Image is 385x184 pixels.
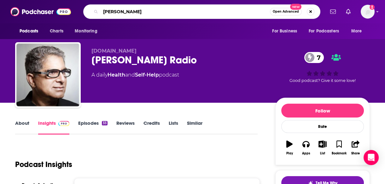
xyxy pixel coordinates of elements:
button: Bookmark [331,136,347,159]
span: Charts [50,27,63,36]
span: For Business [272,27,297,36]
span: More [351,27,362,36]
a: Show notifications dropdown [343,6,353,17]
div: Search podcasts, credits, & more... [83,4,320,19]
a: Credits [143,120,160,135]
button: open menu [305,25,348,37]
span: Monitoring [75,27,97,36]
div: 33 [102,121,108,125]
span: Podcasts [20,27,38,36]
a: Charts [46,25,67,37]
img: Deepak Chopra Radio [16,43,79,106]
button: Show profile menu [361,5,375,19]
img: User Profile [361,5,375,19]
button: Apps [298,136,314,159]
a: InsightsPodchaser Pro [38,120,69,135]
h1: Podcast Insights [15,160,72,169]
span: New [290,4,301,10]
span: Open Advanced [273,10,299,13]
a: 7 [304,52,324,63]
div: Bookmark [332,152,347,155]
a: Episodes33 [78,120,108,135]
div: Share [351,152,360,155]
button: Follow [281,104,364,118]
div: Open Intercom Messenger [364,150,379,165]
span: Logged in as megcassidy [361,5,375,19]
div: Apps [302,152,310,155]
span: [DOMAIN_NAME] [91,48,137,54]
button: open menu [347,25,370,37]
span: and [125,72,135,78]
span: Good podcast? Give it some love! [289,78,356,83]
button: List [314,136,331,159]
div: List [320,152,325,155]
button: Open AdvancedNew [270,8,302,15]
img: Podchaser - Follow, Share and Rate Podcasts [10,6,71,18]
a: Similar [187,120,202,135]
div: Play [286,152,293,155]
a: Reviews [116,120,135,135]
span: For Podcasters [309,27,339,36]
a: Health [108,72,125,78]
a: Self-Help [135,72,159,78]
div: Rate [281,120,364,133]
button: open menu [268,25,305,37]
input: Search podcasts, credits, & more... [101,7,270,17]
a: Lists [169,120,178,135]
button: open menu [70,25,105,37]
button: Play [281,136,298,159]
span: 7 [311,52,324,63]
div: A daily podcast [91,71,179,79]
a: Show notifications dropdown [328,6,338,17]
div: 7Good podcast? Give it some love! [275,48,370,87]
a: About [15,120,29,135]
svg: Add a profile image [370,5,375,10]
button: open menu [15,25,46,37]
img: Podchaser Pro [58,121,69,126]
button: Share [347,136,364,159]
